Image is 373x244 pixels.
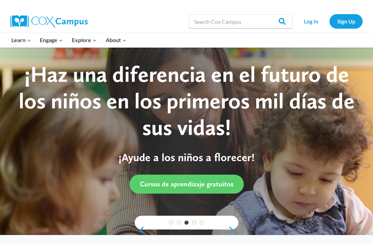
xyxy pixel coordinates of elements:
img: Cox Campus [10,15,88,28]
button: Child menu of Explore [67,33,101,47]
nav: Primary Navigation [7,33,131,47]
a: next [228,226,238,234]
a: Sign Up [329,14,363,28]
button: Child menu of About [101,33,131,47]
div: ¡Haz una diferencia en el futuro de los niños en los primeros mil días de sus vidas! [14,61,359,140]
a: Log In [296,14,326,28]
button: Child menu of Engage [36,33,68,47]
p: ¡Ayude a los niños a florecer! [14,151,359,164]
a: 2 [177,221,181,225]
a: previous [135,226,145,234]
a: Cursos de aprendizaje gratuitos [130,175,244,194]
a: 5 [200,221,204,225]
a: 4 [192,221,196,225]
button: Child menu of Learn [7,33,36,47]
a: 1 [169,221,173,225]
div: content slider buttons [135,223,238,237]
span: Cursos de aprendizaje gratuitos [140,180,233,188]
a: 3 [184,221,189,225]
nav: Secondary Navigation [296,14,363,28]
input: Search Cox Campus [189,14,293,28]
